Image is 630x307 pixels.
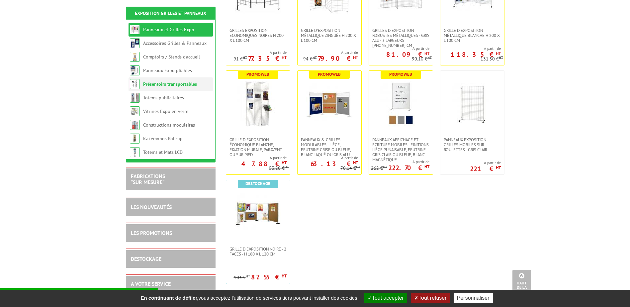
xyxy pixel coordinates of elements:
a: Exposition Grilles et Panneaux [135,10,206,16]
a: Comptoirs / Stands d'accueil [143,54,200,60]
sup: HT [383,164,387,169]
span: Grille d'exposition métallique blanche H 200 x L 100 cm [444,28,501,43]
a: DESTOCKAGE [131,256,161,262]
a: Totems publicitaires [143,95,184,101]
a: Totems et Mâts LCD [143,149,183,155]
img: Comptoirs / Stands d'accueil [130,52,140,62]
span: A partir de [440,46,501,51]
a: Grille d'exposition métallique blanche H 200 x L 100 cm [440,28,504,43]
sup: HT [496,165,501,170]
p: 77.35 € [248,56,287,60]
span: Panneaux & Grilles modulables - liège, feutrine grise ou bleue, blanc laqué ou gris alu [301,137,358,157]
img: Panneaux et Grilles Expo [130,25,140,35]
span: Grilles Exposition Economiques Noires H 200 x L 100 cm [229,28,287,43]
button: Tout refuser [411,293,450,303]
sup: HT [282,273,287,279]
a: Grilles Exposition Economiques Noires H 200 x L 100 cm [226,28,290,43]
a: Grille d'exposition économique blanche, fixation murale, paravent ou sur pied [226,137,290,157]
a: Grilles d'exposition robustes métalliques - gris alu - 3 largeurs [PHONE_NUMBER] cm [369,28,433,48]
a: Panneaux Affichage et Ecriture Mobiles - finitions liège punaisable, feutrine gris clair ou bleue... [369,137,433,162]
button: Personnaliser (fenêtre modale) [454,293,493,303]
a: Panneaux et Grilles Expo [143,27,194,33]
sup: HT [353,54,358,60]
a: Vitrines Expo en verre [143,108,188,114]
span: Panneaux Exposition Grilles mobiles sur roulettes - gris clair [444,137,501,152]
sup: HT [424,164,429,169]
a: Panneaux & Grilles modulables - liège, feutrine grise ou bleue, blanc laqué ou gris alu [298,137,361,157]
a: Constructions modulaires [143,122,195,128]
b: Promoweb [318,71,341,77]
h2: A votre service [131,281,211,287]
p: 118.35 € [451,52,501,56]
img: Panneaux Expo pliables [130,65,140,75]
p: 221 € [470,167,501,171]
p: 81.09 € [386,52,429,56]
p: 90.10 € [412,56,432,61]
img: Totems publicitaires [130,93,140,103]
p: 70.14 € [340,166,360,171]
a: LES NOUVEAUTÉS [131,204,172,210]
a: Accessoires Grilles & Panneaux [143,40,207,46]
p: 131.50 € [481,56,503,61]
p: 262 € [371,166,387,171]
sup: HT [282,54,287,60]
p: 47.88 € [241,162,287,166]
b: Promoweb [246,71,269,77]
span: vous acceptez l'utilisation de services tiers pouvant installer des cookies [137,295,360,301]
p: 53.20 € [269,166,289,171]
p: 91 € [233,56,247,61]
a: Grille d'exposition noire - 2 faces - H 180 x L 120 cm [226,247,290,256]
img: Panneaux & Grilles modulables - liège, feutrine grise ou bleue, blanc laqué ou gris alu [306,81,353,127]
span: Grille d'exposition noire - 2 faces - H 180 x L 120 cm [229,247,287,256]
sup: HT [243,55,247,60]
span: A partir de [226,155,287,160]
b: Promoweb [389,71,412,77]
img: Grille d'exposition noire - 2 faces - H 180 x L 120 cm [235,190,281,237]
img: Totems et Mâts LCD [130,147,140,157]
p: 87.55 € [251,275,287,279]
sup: HT [427,55,432,60]
a: Panneaux Exposition Grilles mobiles sur roulettes - gris clair [440,137,504,152]
p: 222.70 € [388,166,429,170]
sup: HT [313,55,317,60]
p: 94 € [303,56,317,61]
a: FABRICATIONS"Sur Mesure" [131,173,165,185]
sup: HT [282,160,287,165]
img: Panneaux Affichage et Ecriture Mobiles - finitions liège punaisable, feutrine gris clair ou bleue... [378,81,424,127]
button: Tout accepter [364,293,407,303]
span: Grille d'exposition métallique Zinguée H 200 x L 100 cm [301,28,358,43]
sup: HT [499,55,503,60]
sup: HT [353,160,358,165]
img: Grille d'exposition économique blanche, fixation murale, paravent ou sur pied [235,81,281,127]
img: Kakémonos Roll-up [130,134,140,144]
p: 79.90 € [318,56,358,60]
b: Destockage [245,181,270,186]
a: Grille d'exposition métallique Zinguée H 200 x L 100 cm [298,28,361,43]
sup: HT [496,51,501,56]
sup: HT [285,164,289,169]
a: Panneaux Expo pliables [143,67,192,73]
span: A partir de [233,50,287,55]
span: Grille d'exposition économique blanche, fixation murale, paravent ou sur pied [229,137,287,157]
span: A partir de [369,46,429,51]
sup: HT [424,51,429,56]
a: Présentoirs transportables [143,81,197,87]
img: Accessoires Grilles & Panneaux [130,38,140,48]
span: A partir de [371,159,429,164]
span: Panneaux Affichage et Ecriture Mobiles - finitions liège punaisable, feutrine gris clair ou bleue... [372,137,429,162]
img: Présentoirs transportables [130,79,140,89]
img: Panneaux Exposition Grilles mobiles sur roulettes - gris clair [449,81,495,127]
p: 103 € [234,275,250,280]
a: Haut de la page [512,270,531,297]
a: Kakémonos Roll-up [143,136,183,142]
span: A partir de [298,155,358,160]
span: A partir de [303,50,358,55]
span: Grilles d'exposition robustes métalliques - gris alu - 3 largeurs [PHONE_NUMBER] cm [372,28,429,48]
a: LES PROMOTIONS [131,230,172,236]
sup: HT [356,164,360,169]
img: Constructions modulaires [130,120,140,130]
img: Vitrines Expo en verre [130,106,140,116]
p: 63.13 € [311,162,358,166]
strong: En continuant de défiler, [140,295,198,301]
sup: HT [246,274,250,278]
